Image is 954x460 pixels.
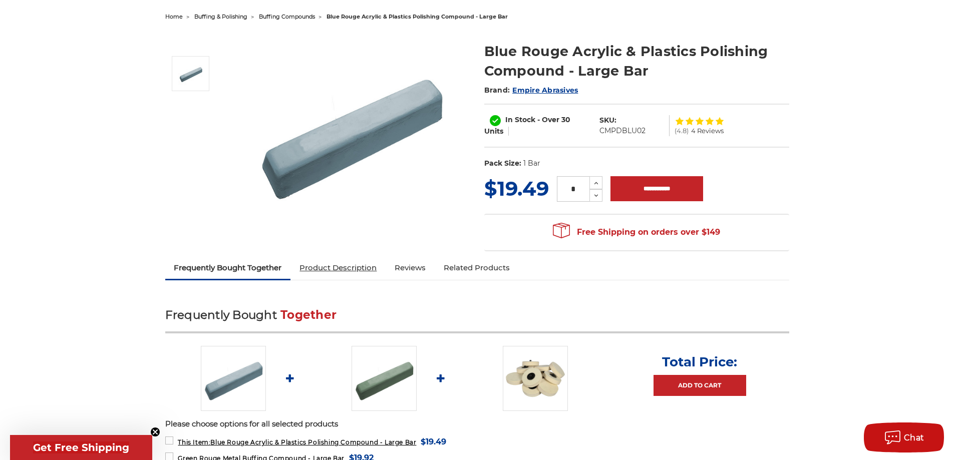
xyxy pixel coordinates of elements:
a: home [165,13,183,20]
a: Reviews [386,257,435,279]
a: Empire Abrasives [512,86,578,95]
dd: CMPDBLU02 [599,126,646,136]
dt: SKU: [599,115,616,126]
span: Brand: [484,86,510,95]
span: Units [484,127,503,136]
a: buffing compounds [259,13,315,20]
button: Close teaser [150,427,160,437]
strong: This Item: [178,438,210,446]
span: Together [280,308,337,322]
a: Related Products [435,257,519,279]
button: Chat [864,422,944,452]
span: blue rouge acrylic & plastics polishing compound - large bar [327,13,508,20]
span: 30 [561,115,570,124]
span: Free Shipping on orders over $149 [553,222,720,242]
span: In Stock [505,115,535,124]
div: Get Free ShippingClose teaser [10,435,152,460]
a: Add to Cart [654,375,746,396]
a: Frequently Bought Together [165,257,291,279]
span: 4 Reviews [691,128,724,134]
span: Get Free Shipping [33,441,129,453]
a: Product Description [290,257,386,279]
span: Blue Rouge Acrylic & Plastics Polishing Compound - Large Bar [178,438,416,446]
p: Total Price: [662,354,737,370]
span: - Over [537,115,559,124]
img: Blue rouge polishing compound [251,31,451,231]
p: Please choose options for all selected products [165,418,789,430]
dd: 1 Bar [523,158,540,169]
img: Blue rouge polishing compound [178,61,203,86]
a: buffing & polishing [194,13,247,20]
span: Frequently Bought [165,308,277,322]
span: $19.49 [484,176,549,201]
dt: Pack Size: [484,158,521,169]
span: Chat [904,433,924,442]
h1: Blue Rouge Acrylic & Plastics Polishing Compound - Large Bar [484,42,789,81]
span: (4.8) [675,128,689,134]
span: $19.49 [421,435,446,448]
img: Blue rouge polishing compound [201,346,266,411]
